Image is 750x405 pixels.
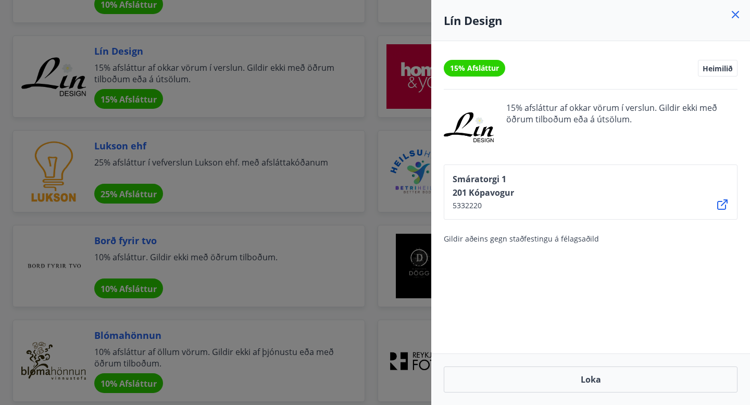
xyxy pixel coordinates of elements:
[453,200,514,211] span: 5332220
[444,234,599,244] span: Gildir aðeins gegn staðfestingu á félagsaðild
[444,366,737,393] button: Loka
[506,102,737,152] span: 15% afsláttur af okkar vörum í verslun. Gildir ekki með öðrum tilboðum eða á útsölum.
[453,173,514,185] span: Smáratorgi 1
[444,12,737,28] h4: Lín Design
[450,63,499,73] span: 15% Afsláttur
[703,64,733,73] span: Heimilið
[453,187,514,198] span: 201 Kópavogur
